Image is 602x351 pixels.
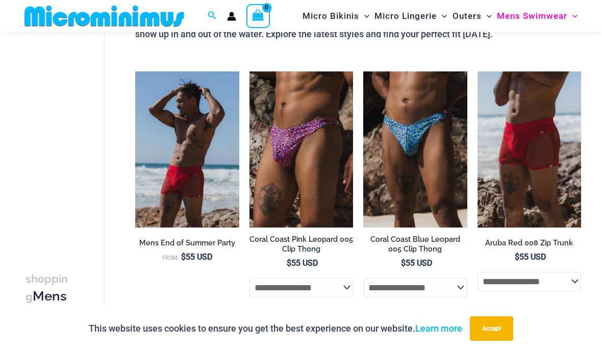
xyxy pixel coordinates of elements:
[287,258,291,268] span: $
[135,238,239,248] h2: Mens End of Summer Party
[89,321,462,336] p: This website uses cookies to ensure you get the best experience on our website.
[287,258,318,268] bdi: 55 USD
[478,71,582,227] a: Aruba Red 008 Zip Trunk 05Aruba Red 008 Zip Trunk 04Aruba Red 008 Zip Trunk 04
[162,255,179,261] span: From:
[470,316,513,341] button: Accept
[300,3,372,29] a: Micro BikinisMenu ToggleMenu Toggle
[515,252,519,262] span: $
[401,258,406,268] span: $
[249,235,354,258] a: Coral Coast Pink Leopard 005 Clip Thong
[494,3,580,29] a: Mens SwimwearMenu ToggleMenu Toggle
[363,71,467,227] a: Coral Coast Blue Leopard 005 Clip Thong 05Coral Coast Blue Leopard 005 Clip Thong 04Coral Coast B...
[181,252,212,262] bdi: 55 USD
[401,258,432,268] bdi: 55 USD
[363,235,467,258] a: Coral Coast Blue Leopard 005 Clip Thong
[515,252,546,262] bdi: 55 USD
[298,2,582,31] nav: Site Navigation
[135,238,239,252] a: Mens End of Summer Party
[450,3,494,29] a: OutersMenu ToggleMenu Toggle
[26,272,68,303] span: shopping
[363,71,467,227] img: Coral Coast Blue Leopard 005 Clip Thong 05
[478,238,582,248] h2: Aruba Red 008 Zip Trunk
[246,4,270,28] a: View Shopping Cart, empty
[249,71,354,227] a: Coral Coast Pink Leopard 005 Clip Thong 01Coral Coast Pink Leopard 005 Clip Thong 02Coral Coast P...
[374,3,437,29] span: Micro Lingerie
[359,3,369,29] span: Menu Toggle
[227,12,236,21] a: Account icon link
[26,270,68,340] h3: Mens Swimwear
[478,71,582,227] img: Aruba Red 008 Zip Trunk 05
[135,71,239,227] img: Aruba Red 008 Zip Trunk 02v2
[453,3,482,29] span: Outers
[363,235,467,254] h2: Coral Coast Blue Leopard 005 Clip Thong
[478,238,582,252] a: Aruba Red 008 Zip Trunk
[208,10,217,22] a: Search icon link
[437,3,447,29] span: Menu Toggle
[482,3,492,29] span: Menu Toggle
[181,252,186,262] span: $
[497,3,567,29] span: Mens Swimwear
[135,71,239,227] a: Aruba Red 008 Zip Trunk 02v2Aruba Red 008 Zip Trunk 03Aruba Red 008 Zip Trunk 03
[415,323,462,334] a: Learn more
[372,3,449,29] a: Micro LingerieMenu ToggleMenu Toggle
[303,3,359,29] span: Micro Bikinis
[249,71,354,227] img: Coral Coast Pink Leopard 005 Clip Thong 01
[26,34,117,238] iframe: TrustedSite Certified
[249,235,354,254] h2: Coral Coast Pink Leopard 005 Clip Thong
[20,5,188,28] img: MM SHOP LOGO FLAT
[567,3,578,29] span: Menu Toggle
